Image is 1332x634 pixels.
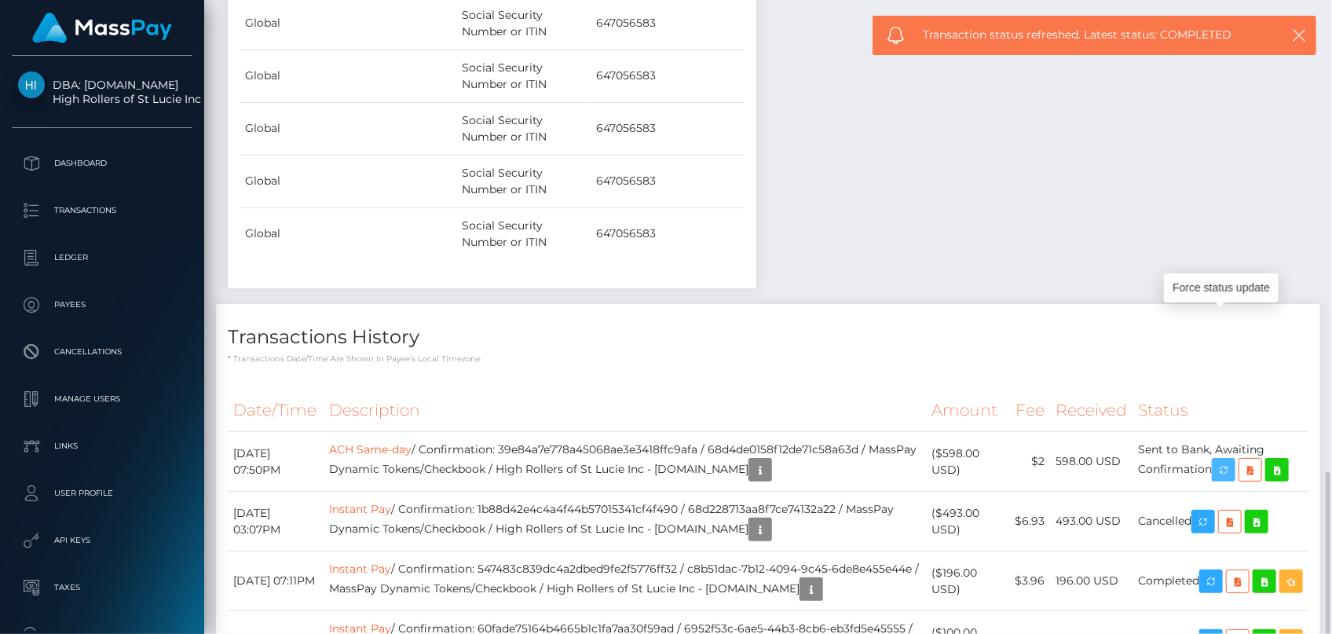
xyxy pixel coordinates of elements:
[18,71,45,98] img: High Rollers of St Lucie Inc
[228,432,324,492] td: [DATE] 07:50PM
[18,529,186,552] p: API Keys
[1050,492,1133,552] td: 493.00 USD
[1133,552,1308,611] td: Completed
[240,207,456,260] td: Global
[12,285,192,324] a: Payees
[18,199,186,222] p: Transactions
[926,389,1009,432] th: Amount
[1009,552,1050,611] td: $3.96
[12,474,192,513] a: User Profile
[456,207,591,260] td: Social Security Number or ITIN
[591,102,745,155] td: 647056583
[1050,552,1133,611] td: 196.00 USD
[926,492,1009,552] td: ($493.00 USD)
[926,552,1009,611] td: ($196.00 USD)
[240,102,456,155] td: Global
[591,155,745,207] td: 647056583
[18,152,186,175] p: Dashboard
[1164,273,1279,302] div: Force status update
[18,482,186,505] p: User Profile
[32,13,172,43] img: MassPay Logo
[324,492,926,552] td: / Confirmation: 1b88d42e4c4a4f44b57015341cf4f490 / 68d228713aa8f7ce74132a22 / MassPay Dynamic Tok...
[228,353,1308,365] p: * Transactions date/time are shown in payee's local timezone
[329,502,391,516] a: Instant Pay
[1133,492,1308,552] td: Cancelled
[18,434,186,458] p: Links
[12,78,192,106] span: DBA: [DOMAIN_NAME] High Rollers of St Lucie Inc
[926,432,1009,492] td: ($598.00 USD)
[18,293,186,317] p: Payees
[324,389,926,432] th: Description
[329,562,391,576] a: Instant Pay
[228,492,324,552] td: [DATE] 03:07PM
[18,246,186,269] p: Ledger
[329,442,412,456] a: ACH Same-day
[240,155,456,207] td: Global
[12,144,192,183] a: Dashboard
[456,102,591,155] td: Social Security Number or ITIN
[228,324,1308,351] h4: Transactions History
[12,379,192,419] a: Manage Users
[1009,492,1050,552] td: $6.93
[1050,432,1133,492] td: 598.00 USD
[18,387,186,411] p: Manage Users
[456,49,591,102] td: Social Security Number or ITIN
[1133,389,1308,432] th: Status
[324,552,926,611] td: / Confirmation: 547483c839dc4a2dbed9fe2f5776ff32 / c8b51dac-7b12-4094-9c45-6de8e455e44e / MassPay...
[228,389,324,432] th: Date/Time
[924,27,1259,43] span: Transaction status refreshed. Latest status: COMPLETED
[324,432,926,492] td: / Confirmation: 39e84a7e778a45068ae3e3418ffc9afa / 68d4de0158f12de71c58a63d / MassPay Dynamic Tok...
[12,191,192,230] a: Transactions
[228,552,324,611] td: [DATE] 07:11PM
[12,568,192,607] a: Taxes
[1009,432,1050,492] td: $2
[456,155,591,207] td: Social Security Number or ITIN
[1133,432,1308,492] td: Sent to Bank, Awaiting Confirmation
[12,238,192,277] a: Ledger
[12,427,192,466] a: Links
[1050,389,1133,432] th: Received
[591,49,745,102] td: 647056583
[1009,389,1050,432] th: Fee
[18,576,186,599] p: Taxes
[12,521,192,560] a: API Keys
[12,332,192,372] a: Cancellations
[18,340,186,364] p: Cancellations
[240,49,456,102] td: Global
[591,207,745,260] td: 647056583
